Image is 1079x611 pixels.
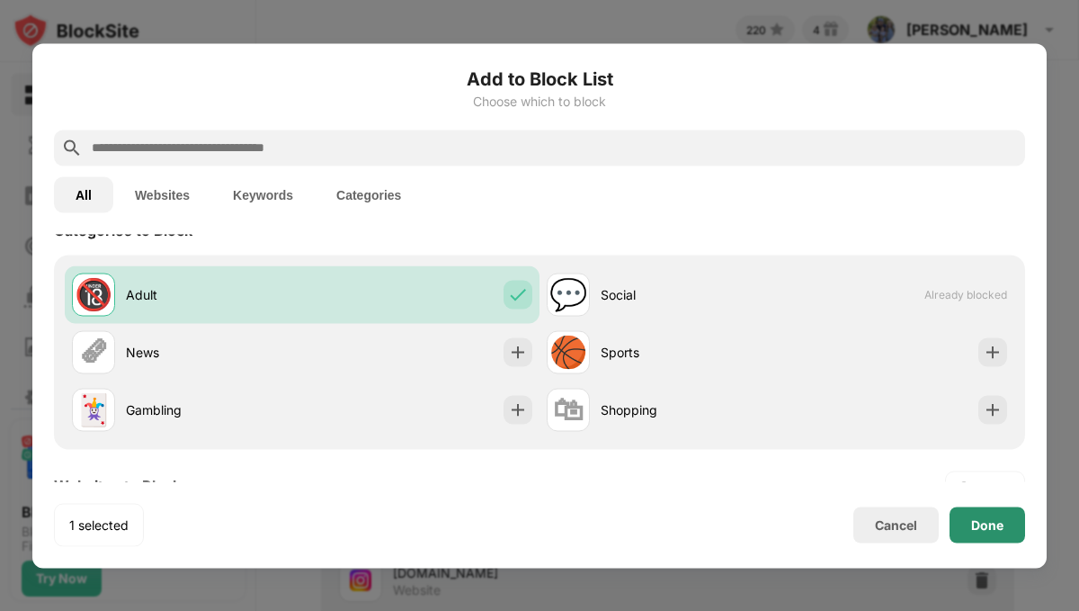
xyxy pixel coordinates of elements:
div: Adult [126,285,302,304]
div: 🏀 [549,334,587,371]
div: See more [960,476,1010,494]
div: Social [601,285,777,304]
button: All [54,176,113,212]
img: search.svg [61,137,83,158]
div: Shopping [601,400,777,419]
h6: Add to Block List [54,65,1025,92]
div: Sports [601,343,777,362]
div: News [126,343,302,362]
div: 🗞 [78,334,109,371]
div: 🔞 [75,276,112,313]
button: Categories [315,176,423,212]
div: 🃏 [75,391,112,428]
div: Cancel [875,517,917,533]
button: Websites [113,176,211,212]
div: Done [971,517,1003,532]
div: 1 selected [69,516,129,534]
div: 🛍 [553,391,584,428]
button: Keywords [211,176,315,212]
div: Gambling [126,400,302,419]
span: Already blocked [924,288,1007,301]
div: 💬 [549,276,587,313]
div: Choose which to block [54,94,1025,108]
div: Websites to Block [54,476,181,494]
